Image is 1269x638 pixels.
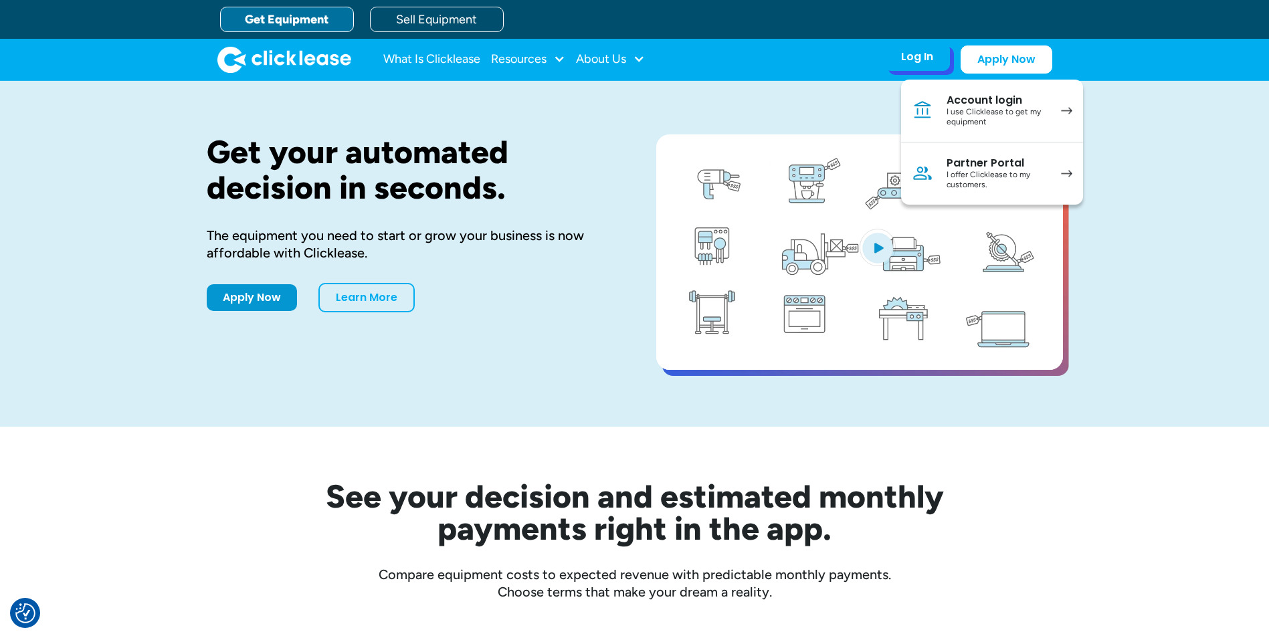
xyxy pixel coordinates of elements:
h2: See your decision and estimated monthly payments right in the app. [260,480,1009,544]
div: Account login [947,94,1048,107]
a: Learn More [318,283,415,312]
a: Apply Now [961,45,1052,74]
a: Apply Now [207,284,297,311]
div: Log In [901,50,933,64]
img: Person icon [912,163,933,184]
div: About Us [576,46,645,73]
div: Compare equipment costs to expected revenue with predictable monthly payments. Choose terms that ... [207,566,1063,601]
nav: Log In [901,80,1083,205]
img: arrow [1061,107,1072,114]
button: Consent Preferences [15,603,35,623]
a: open lightbox [656,134,1063,370]
div: I use Clicklease to get my equipment [947,107,1048,128]
img: Blue play button logo on a light blue circular background [860,229,896,266]
div: I offer Clicklease to my customers. [947,170,1048,191]
a: Sell Equipment [370,7,504,32]
img: arrow [1061,170,1072,177]
a: home [217,46,351,73]
a: Account loginI use Clicklease to get my equipment [901,80,1083,142]
div: Resources [491,46,565,73]
div: Partner Portal [947,156,1048,170]
img: Bank icon [912,100,933,121]
img: Revisit consent button [15,603,35,623]
h1: Get your automated decision in seconds. [207,134,613,205]
a: What Is Clicklease [383,46,480,73]
a: Partner PortalI offer Clicklease to my customers. [901,142,1083,205]
a: Get Equipment [220,7,354,32]
img: Clicklease logo [217,46,351,73]
div: The equipment you need to start or grow your business is now affordable with Clicklease. [207,227,613,261]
